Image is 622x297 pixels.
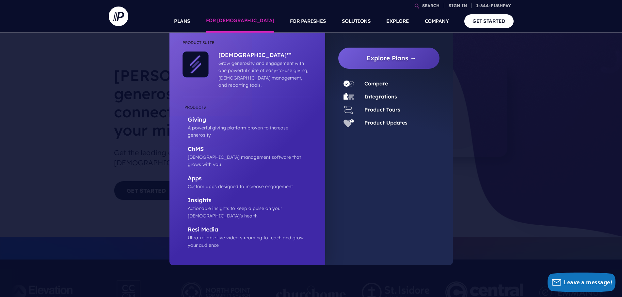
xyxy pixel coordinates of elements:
a: FOR [DEMOGRAPHIC_DATA] [206,10,274,33]
p: ChMS [188,145,312,154]
p: [DEMOGRAPHIC_DATA]™ [218,52,309,60]
a: COMPANY [425,10,449,33]
a: Integrations [364,93,397,100]
a: Integrations - Icon [338,92,359,102]
a: FOR PARISHES [290,10,326,33]
a: Product Updates [364,119,407,126]
p: Insights [188,197,312,205]
p: Apps [188,175,312,183]
a: GET STARTED [464,14,514,28]
a: Product Tours [364,106,400,113]
p: Resi Media [188,226,312,234]
p: Grow generosity and engagement with one powerful suite of easy-to-use giving, [DEMOGRAPHIC_DATA] ... [218,60,309,89]
a: ChMS [DEMOGRAPHIC_DATA] management software that grows with you [183,145,312,168]
img: Product Updates - Icon [343,118,354,128]
img: ChurchStaq™ - Icon [183,52,209,78]
p: Custom apps designed to increase engagement [188,183,312,190]
a: Product Updates - Icon [338,118,359,128]
a: EXPLORE [386,10,409,33]
li: Product Suite [183,39,312,52]
p: Actionable insights to keep a pulse on your [DEMOGRAPHIC_DATA]’s health [188,205,312,219]
a: Apps Custom apps designed to increase engagement [183,175,312,190]
a: PLANS [174,10,190,33]
a: Compare [364,80,388,87]
p: [DEMOGRAPHIC_DATA] management software that grows with you [188,154,312,168]
a: SOLUTIONS [342,10,371,33]
img: Compare - Icon [343,79,354,89]
a: Resi Media Ultra-reliable live video streaming to reach and grow your audience [183,226,312,249]
button: Leave a message! [548,273,615,292]
p: Giving [188,116,312,124]
a: Giving A powerful giving platform proven to increase generosity [183,104,312,139]
p: Ultra-reliable live video streaming to reach and grow your audience [188,234,312,249]
a: Insights Actionable insights to keep a pulse on your [DEMOGRAPHIC_DATA]’s health [183,197,312,219]
a: Product Tours - Icon [338,105,359,115]
a: [DEMOGRAPHIC_DATA]™ Grow generosity and engagement with one powerful suite of easy-to-use giving,... [209,52,309,89]
a: Explore Plans → [343,48,440,69]
img: Integrations - Icon [343,92,354,102]
a: Compare - Icon [338,79,359,89]
img: Product Tours - Icon [343,105,354,115]
span: Leave a message! [564,279,612,286]
p: A powerful giving platform proven to increase generosity [188,124,312,139]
